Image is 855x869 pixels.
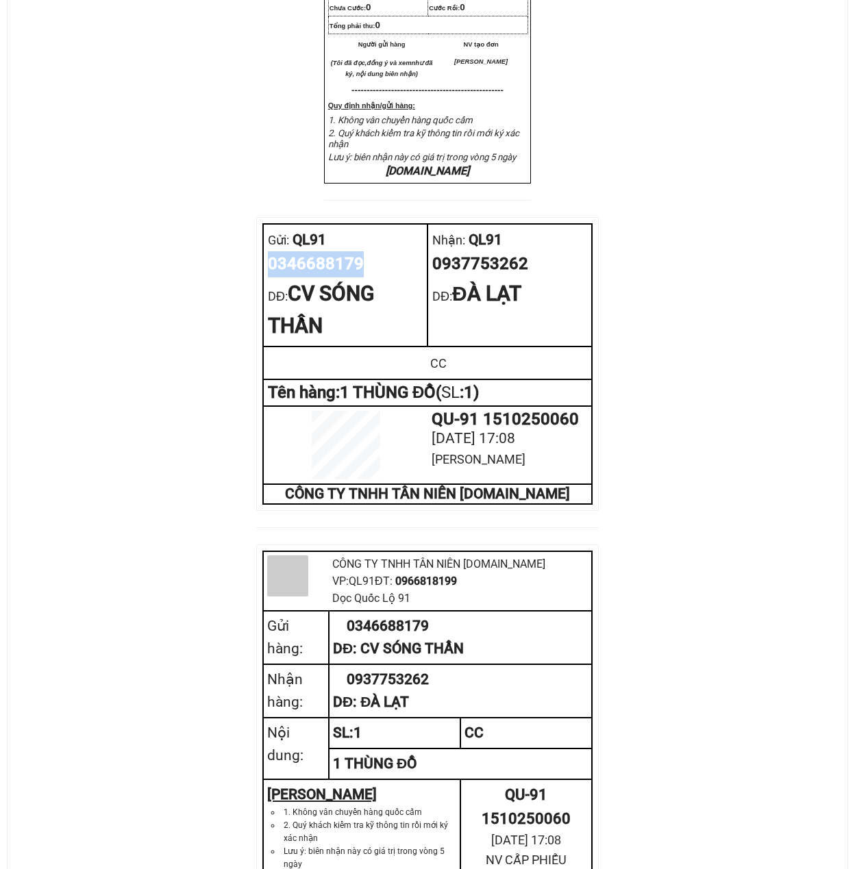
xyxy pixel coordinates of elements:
td: Gửi hàng: [263,611,329,664]
td: 1 THÙNG ĐỒ [329,748,592,779]
span: --- [351,85,360,95]
span: CC [430,356,447,370]
span: 0 [366,2,371,12]
div: Dọc Quốc Lộ 91 [332,590,588,607]
em: [DOMAIN_NAME] [386,164,469,177]
span: DĐ: [268,289,288,303]
div: [DATE] 17:08 [432,427,587,450]
div: CC [464,722,588,744]
div: CÔNG TY TNHH TÂN NIÊN [DOMAIN_NAME] [332,555,588,572]
span: [PERSON_NAME] [454,58,508,65]
div: QU-91 1510250060 [464,783,588,831]
span: 2. Quý khách kiểm tra kỹ thông tin rồi mới ký xác nhận [328,128,519,149]
span: Tổng phải thu: [330,23,380,29]
td: CÔNG TY TNHH TÂN NIÊN [DOMAIN_NAME] [263,484,592,504]
div: 0346688179 [268,251,423,277]
div: DĐ: ĐÀ LẠT [333,691,588,714]
td: Nhận hàng: [263,664,329,718]
span: Nhận: [432,233,465,247]
span: Chưa Cước: [330,5,371,12]
span: Người gửi hàng [358,41,406,48]
div: Tên hàng: 1 THÙNG ĐỒ ( : 1 ) [268,384,587,401]
span: NV tạo đơn [464,41,499,48]
div: [DATE] 17:08 [464,831,588,850]
span: 0 [375,20,380,30]
div: VP: QL91 ĐT: [332,572,588,590]
span: Lưu ý: biên nhận này có giá trị trong vòng 5 ngày [328,152,516,162]
em: như đã ký, nội dung biên nhận) [345,60,432,77]
span: DĐ: [432,289,452,303]
div: QL91 [268,229,423,251]
div: [PERSON_NAME] [432,450,587,469]
div: QU-91 1510250060 [432,411,587,427]
td: 0937753262 [329,664,592,718]
div: 0937753262 [432,251,587,277]
strong: Quy định nhận/gửi hàng: [328,101,415,110]
span: ĐÀ LẠT [452,281,521,305]
u: [PERSON_NAME] [267,786,377,803]
span: 0 [460,2,464,12]
span: SL [441,383,460,402]
span: Gửi: [268,233,289,247]
span: 1. Không vân chuyển hàng quốc cấm [328,115,473,125]
td: 0346688179 [329,611,592,664]
div: QL91 [432,229,587,251]
em: (Tôi đã đọc,đồng ý và xem [331,60,412,66]
li: 2. Quý khách kiểm tra kỹ thông tin rồi mới ký xác nhận [281,819,456,845]
span: ----------------------------------------------- [360,85,504,95]
td: Nội dung: [263,718,329,779]
span: 0966818199 [395,575,457,588]
span: CV SÓNG THẦN [268,281,374,338]
div: DĐ: CV SÓNG THẦN [333,638,588,660]
td: SL: 1 [329,718,460,748]
span: Cước Rồi: [429,5,464,12]
li: 1. Không vân chuyển hàng quốc cấm [281,806,456,819]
